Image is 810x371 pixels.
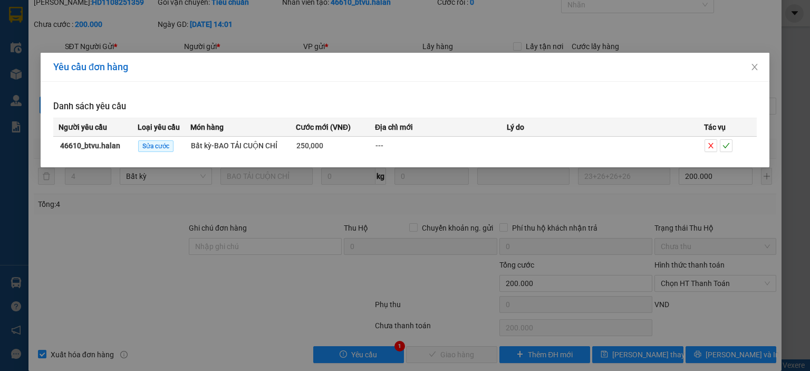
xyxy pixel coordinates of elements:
span: check [720,142,732,149]
span: Sửa cước [138,140,173,152]
span: Lý do [507,121,524,133]
span: close [705,142,717,149]
span: Địa chỉ mới [375,121,413,133]
span: Tác vụ [704,121,726,133]
span: Cước mới (VNĐ) [296,121,351,133]
span: close [750,63,759,71]
button: check [720,139,732,152]
strong: 46610_btvu.halan [60,141,120,150]
button: Close [740,53,769,82]
div: Yêu cầu đơn hàng [53,61,757,73]
span: 250,000 [296,141,323,150]
span: Người yêu cầu [59,121,107,133]
span: --- [375,141,383,150]
span: - BAO TẢI CUỘN CHỈ [211,141,277,150]
h3: Danh sách yêu cầu [53,100,757,113]
span: Món hàng [190,121,224,133]
button: close [705,139,717,152]
span: Bất kỳ [191,141,277,150]
span: Loại yêu cầu [138,121,180,133]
